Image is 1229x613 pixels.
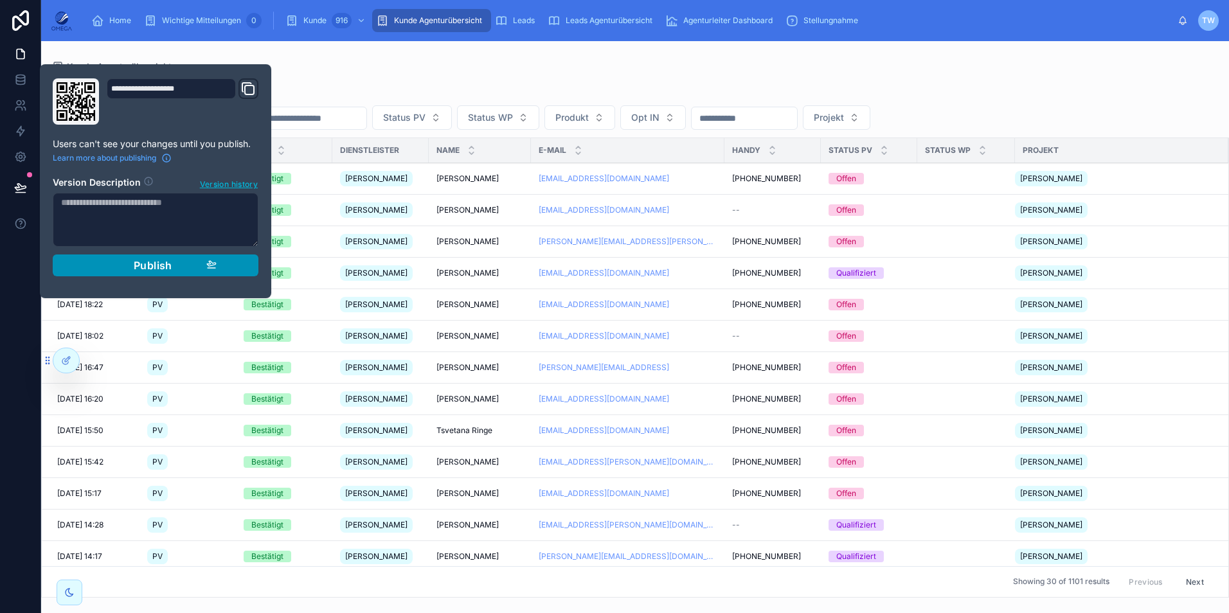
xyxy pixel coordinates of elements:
[340,231,421,252] a: [PERSON_NAME]
[829,362,910,373] a: Offen
[372,105,452,130] button: Select Button
[829,488,910,499] a: Offen
[732,394,801,404] span: [PHONE_NUMBER]
[566,15,652,26] span: Leads Agenturübersicht
[829,236,910,247] a: Offen
[244,425,325,436] a: Bestätigt
[345,488,408,499] span: [PERSON_NAME]
[147,452,228,472] a: PV
[436,173,499,184] span: [PERSON_NAME]
[200,177,258,190] span: Version history
[340,263,421,283] a: [PERSON_NAME]
[631,111,659,124] span: Opt IN
[829,330,910,342] a: Offen
[829,425,910,436] a: Offen
[251,488,283,499] div: Bestätigt
[303,15,327,26] span: Kunde
[620,105,686,130] button: Select Button
[803,105,870,130] button: Select Button
[152,425,163,436] span: PV
[539,331,669,341] a: [EMAIL_ADDRESS][DOMAIN_NAME]
[57,520,103,530] span: [DATE] 14:28
[829,145,872,155] span: Status PV
[57,331,132,341] a: [DATE] 18:02
[732,551,813,562] a: [PHONE_NUMBER]
[57,394,132,404] a: [DATE] 16:20
[282,9,372,32] a: Kunde916
[829,456,910,468] a: Offen
[251,330,283,342] div: Bestätigt
[1020,268,1082,278] span: [PERSON_NAME]
[57,488,102,499] span: [DATE] 15:17
[251,362,283,373] div: Bestätigt
[836,330,856,342] div: Offen
[251,456,283,468] div: Bestätigt
[152,394,163,404] span: PV
[152,457,163,467] span: PV
[57,488,132,499] a: [DATE] 15:17
[345,331,408,341] span: [PERSON_NAME]
[1015,452,1213,472] a: [PERSON_NAME]
[468,111,513,124] span: Status WP
[436,551,523,562] a: [PERSON_NAME]
[539,488,717,499] a: [EMAIL_ADDRESS][DOMAIN_NAME]
[436,236,499,247] span: [PERSON_NAME]
[147,546,228,567] a: PV
[436,520,499,530] span: [PERSON_NAME]
[836,362,856,373] div: Offen
[539,488,669,499] a: [EMAIL_ADDRESS][DOMAIN_NAME]
[836,425,856,436] div: Offen
[57,299,103,310] span: [DATE] 18:22
[57,425,103,436] span: [DATE] 15:50
[340,546,421,567] a: [PERSON_NAME]
[539,394,669,404] a: [EMAIL_ADDRESS][DOMAIN_NAME]
[436,205,499,215] span: [PERSON_NAME]
[836,267,876,279] div: Qualifiziert
[340,389,421,409] a: [PERSON_NAME]
[1020,488,1082,499] span: [PERSON_NAME]
[57,457,132,467] a: [DATE] 15:42
[436,268,499,278] span: [PERSON_NAME]
[340,357,421,378] a: [PERSON_NAME]
[340,168,421,189] a: [PERSON_NAME]
[513,15,535,26] span: Leads
[539,331,717,341] a: [EMAIL_ADDRESS][DOMAIN_NAME]
[829,299,910,310] a: Offen
[147,483,228,504] a: PV
[491,9,544,32] a: Leads
[244,204,325,216] a: Bestätigt
[732,331,813,341] a: --
[244,173,325,184] a: Bestätigt
[436,299,523,310] a: [PERSON_NAME]
[436,425,492,436] span: Tsvetana Ringe
[539,457,717,467] a: [EMAIL_ADDRESS][PERSON_NAME][DOMAIN_NAME]
[436,362,523,373] a: [PERSON_NAME]
[539,551,717,562] a: [PERSON_NAME][EMAIL_ADDRESS][DOMAIN_NAME][PERSON_NAME]
[436,299,499,310] span: [PERSON_NAME]
[539,173,717,184] a: [EMAIL_ADDRESS][DOMAIN_NAME]
[340,200,421,220] a: [PERSON_NAME]
[836,236,856,247] div: Offen
[251,393,283,405] div: Bestätigt
[829,393,910,405] a: Offen
[539,205,717,215] a: [EMAIL_ADDRESS][DOMAIN_NAME]
[57,551,102,562] span: [DATE] 14:17
[1177,572,1213,592] button: Next
[345,362,408,373] span: [PERSON_NAME]
[199,176,258,190] button: Version history
[53,138,258,150] p: Users can't see your changes until you publish.
[251,425,283,436] div: Bestätigt
[732,299,801,310] span: [PHONE_NUMBER]
[340,420,421,441] a: [PERSON_NAME]
[1020,362,1082,373] span: [PERSON_NAME]
[340,145,399,155] span: Dienstleister
[732,145,760,155] span: Handy
[732,425,813,436] a: [PHONE_NUMBER]
[829,551,910,562] a: Qualifiziert
[1020,236,1082,247] span: [PERSON_NAME]
[152,520,163,530] span: PV
[244,362,325,373] a: Bestätigt
[539,394,717,404] a: [EMAIL_ADDRESS][DOMAIN_NAME]
[152,551,163,562] span: PV
[1020,205,1082,215] span: [PERSON_NAME]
